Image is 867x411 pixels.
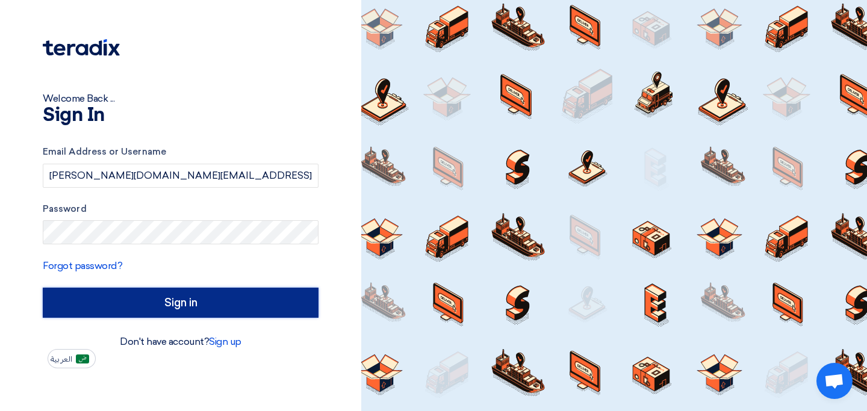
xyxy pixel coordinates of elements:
[43,106,319,125] h1: Sign In
[43,202,319,216] label: Password
[43,288,319,318] input: Sign in
[48,349,96,368] button: العربية
[43,335,319,349] div: Don't have account?
[43,91,319,106] div: Welcome Back ...
[816,363,853,399] a: Open chat
[43,145,319,159] label: Email Address or Username
[43,39,120,56] img: Teradix logo
[43,260,122,271] a: Forgot password?
[76,354,89,363] img: ar-AR.png
[43,164,319,188] input: Enter your business email or username
[51,355,72,363] span: العربية
[209,336,241,347] a: Sign up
